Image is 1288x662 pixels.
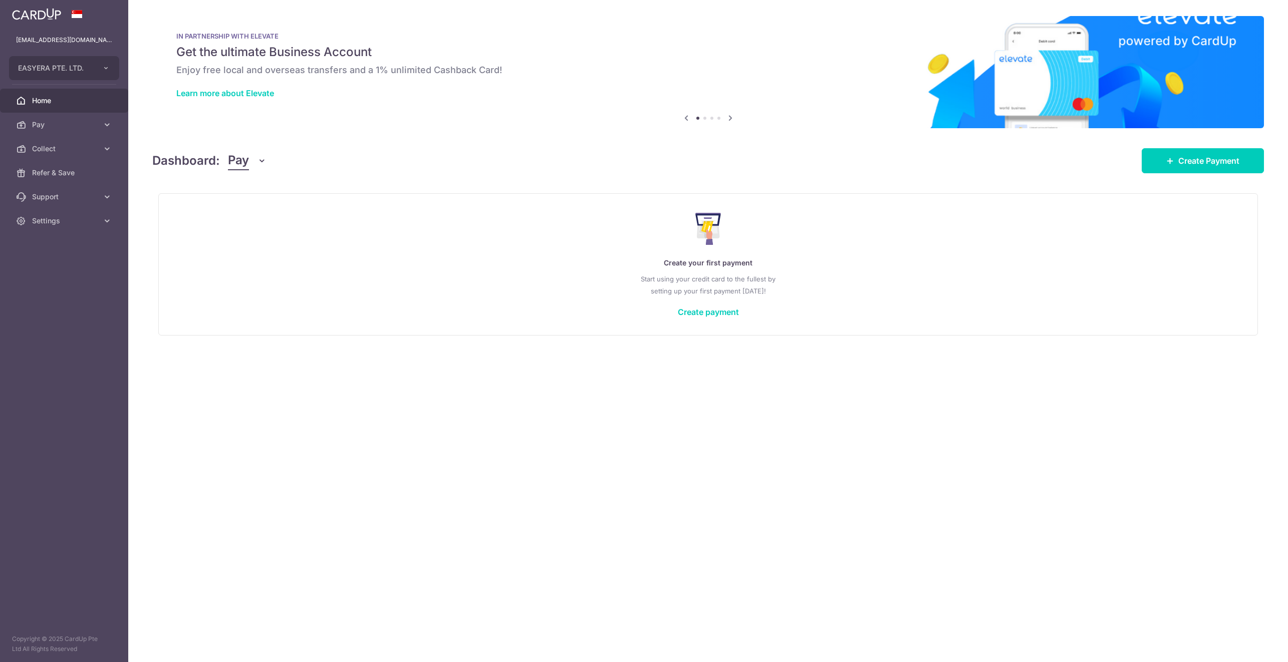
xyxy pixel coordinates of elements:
span: Pay [32,120,98,130]
span: Home [32,96,98,106]
span: EASYERA PTE. LTD. [18,63,92,73]
a: Learn more about Elevate [176,88,274,98]
img: CardUp [12,8,61,20]
h6: Enjoy free local and overseas transfers and a 1% unlimited Cashback Card! [176,64,1240,76]
img: Make Payment [695,213,721,245]
p: Start using your credit card to the fullest by setting up your first payment [DATE]! [179,273,1237,297]
p: [EMAIL_ADDRESS][DOMAIN_NAME] [16,35,112,45]
span: Refer & Save [32,168,98,178]
button: EASYERA PTE. LTD. [9,56,119,80]
h4: Dashboard: [152,152,220,170]
button: Pay [228,151,267,170]
a: Create Payment [1142,148,1264,173]
span: Collect [32,144,98,154]
h5: Get the ultimate Business Account [176,44,1240,60]
a: Create payment [678,307,739,317]
span: Settings [32,216,98,226]
span: Pay [228,151,249,170]
span: Support [32,192,98,202]
p: IN PARTNERSHIP WITH ELEVATE [176,32,1240,40]
span: Create Payment [1178,155,1239,167]
p: Create your first payment [179,257,1237,269]
img: Renovation banner [152,16,1264,128]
